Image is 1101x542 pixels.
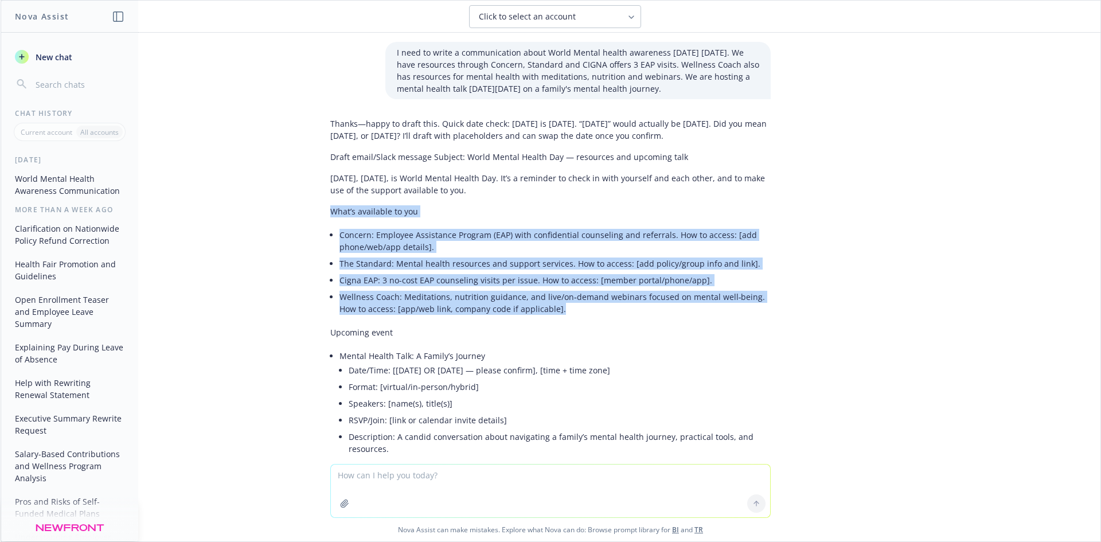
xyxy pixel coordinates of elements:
[330,205,771,217] p: What’s available to you
[397,46,759,95] p: I need to write a communication about World Mental health awareness [DATE] [DATE]. We have resour...
[330,172,771,196] p: [DATE], [DATE], is World Mental Health Day. It’s a reminder to check in with yourself and each ot...
[339,255,771,272] li: The Standard: Mental health resources and support services. How to access: [add policy/group info...
[10,255,129,286] button: Health Fair Promotion and Guidelines
[80,127,119,137] p: All accounts
[479,11,576,22] span: Click to select an account
[10,444,129,488] button: Salary-Based Contributions and Wellness Program Analysis
[10,373,129,404] button: Help with Rewriting Renewal Statement
[10,338,129,369] button: Explaining Pay During Leave of Absence
[330,118,771,142] p: Thanks—happy to draft this. Quick date check: [DATE] is [DATE]. “[DATE]” would actually be [DATE]...
[1,108,138,118] div: Chat History
[339,348,771,459] li: Mental Health Talk: A Family’s Journey
[10,46,129,67] button: New chat
[10,409,129,440] button: Executive Summary Rewrite Request
[10,492,129,523] button: Pros and Risks of Self-Funded Medical Plans
[339,272,771,288] li: Cigna EAP: 3 no-cost EAP counseling visits per issue. How to access: [member portal/phone/app].
[694,525,703,535] a: TR
[33,76,124,92] input: Search chats
[10,169,129,200] button: World Mental Health Awareness Communication
[349,412,771,428] li: RSVP/Join: [link or calendar invite details]
[330,326,771,338] p: Upcoming event
[469,5,641,28] button: Click to select an account
[672,525,679,535] a: BI
[349,428,771,457] li: Description: A candid conversation about navigating a family’s mental health journey, practical t...
[10,219,129,250] button: Clarification on Nationwide Policy Refund Correction
[5,518,1096,541] span: Nova Assist can make mistakes. Explore what Nova can do: Browse prompt library for and
[33,51,72,63] span: New chat
[1,155,138,165] div: [DATE]
[349,395,771,412] li: Speakers: [name(s), title(s)]
[349,362,771,379] li: Date/Time: [[DATE] OR [DATE] — please confirm], [time + time zone]
[21,127,72,137] p: Current account
[330,151,771,163] p: Draft email/Slack message Subject: World Mental Health Day — resources and upcoming talk
[10,290,129,333] button: Open Enrollment Teaser and Employee Leave Summary
[15,10,69,22] h1: Nova Assist
[339,288,771,317] li: Wellness Coach: Meditations, nutrition guidance, and live/on‑demand webinars focused on mental we...
[339,227,771,255] li: Concern: Employee Assistance Program (EAP) with confidential counseling and referrals. How to acc...
[1,205,138,215] div: More than a week ago
[349,379,771,395] li: Format: [virtual/in‑person/hybrid]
